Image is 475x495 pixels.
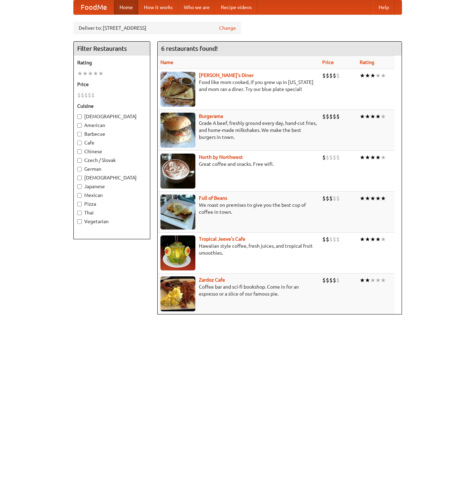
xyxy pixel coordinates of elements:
[77,91,81,99] li: $
[329,195,333,202] li: $
[381,276,386,284] li: ★
[77,123,82,128] input: American
[160,72,195,107] img: sallys.jpg
[77,165,146,172] label: German
[199,72,254,78] b: [PERSON_NAME]'s Diner
[160,242,317,256] p: Hawaiian style coffee, fresh juices, and tropical fruit smoothies.
[322,276,326,284] li: $
[360,276,365,284] li: ★
[160,59,173,65] a: Name
[365,154,370,161] li: ★
[381,113,386,120] li: ★
[82,70,88,77] li: ★
[77,219,82,224] input: Vegetarian
[326,195,329,202] li: $
[77,176,82,180] input: [DEMOGRAPHIC_DATA]
[375,72,381,79] li: ★
[74,42,150,56] h4: Filter Restaurants
[77,70,82,77] li: ★
[88,70,93,77] li: ★
[77,81,146,88] h5: Price
[381,72,386,79] li: ★
[365,276,370,284] li: ★
[77,211,82,215] input: Thai
[326,72,329,79] li: $
[360,154,365,161] li: ★
[77,218,146,225] label: Vegetarian
[98,70,103,77] li: ★
[375,154,381,161] li: ★
[329,113,333,120] li: $
[77,102,146,109] h5: Cuisine
[381,154,386,161] li: ★
[77,113,146,120] label: [DEMOGRAPHIC_DATA]
[322,235,326,243] li: $
[77,192,146,199] label: Mexican
[160,235,195,270] img: jeeves.jpg
[77,167,82,171] input: German
[370,72,375,79] li: ★
[77,184,82,189] input: Japanese
[333,235,336,243] li: $
[160,120,317,141] p: Grade A beef, freshly ground every day, hand-cut fries, and home-made milkshakes. We make the bes...
[77,193,82,198] input: Mexican
[329,276,333,284] li: $
[336,113,340,120] li: $
[160,113,195,148] img: burgerama.jpg
[375,113,381,120] li: ★
[93,70,98,77] li: ★
[77,149,82,154] input: Chinese
[333,154,336,161] li: $
[333,113,336,120] li: $
[329,154,333,161] li: $
[199,236,245,242] b: Tropical Jeeve's Cafe
[333,72,336,79] li: $
[77,139,146,146] label: Cafe
[77,114,82,119] input: [DEMOGRAPHIC_DATA]
[114,0,138,14] a: Home
[77,157,146,164] label: Czech / Slovak
[360,235,365,243] li: ★
[370,154,375,161] li: ★
[77,130,146,137] label: Barbecue
[365,113,370,120] li: ★
[199,277,225,283] a: Zardoz Cafe
[365,195,370,202] li: ★
[329,72,333,79] li: $
[138,0,178,14] a: How it works
[381,195,386,202] li: ★
[199,195,227,201] a: Full of Beans
[336,276,340,284] li: $
[365,72,370,79] li: ★
[77,209,146,216] label: Thai
[199,154,243,160] a: North by Northwest
[375,276,381,284] li: ★
[77,158,82,163] input: Czech / Slovak
[77,141,82,145] input: Cafe
[326,113,329,120] li: $
[326,235,329,243] li: $
[77,174,146,181] label: [DEMOGRAPHIC_DATA]
[160,201,317,215] p: We roast on premises to give you the best cup of coffee in town.
[160,283,317,297] p: Coffee bar and sci-fi bookshop. Come in for an espresso or a slice of our famous pie.
[322,72,326,79] li: $
[77,200,146,207] label: Pizza
[77,202,82,206] input: Pizza
[199,113,223,119] a: Burgerama
[88,91,91,99] li: $
[365,235,370,243] li: ★
[336,72,340,79] li: $
[77,122,146,129] label: American
[178,0,215,14] a: Who we are
[77,59,146,66] h5: Rating
[373,0,395,14] a: Help
[160,195,195,229] img: beans.jpg
[336,235,340,243] li: $
[322,154,326,161] li: $
[381,235,386,243] li: ★
[91,91,95,99] li: $
[375,195,381,202] li: ★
